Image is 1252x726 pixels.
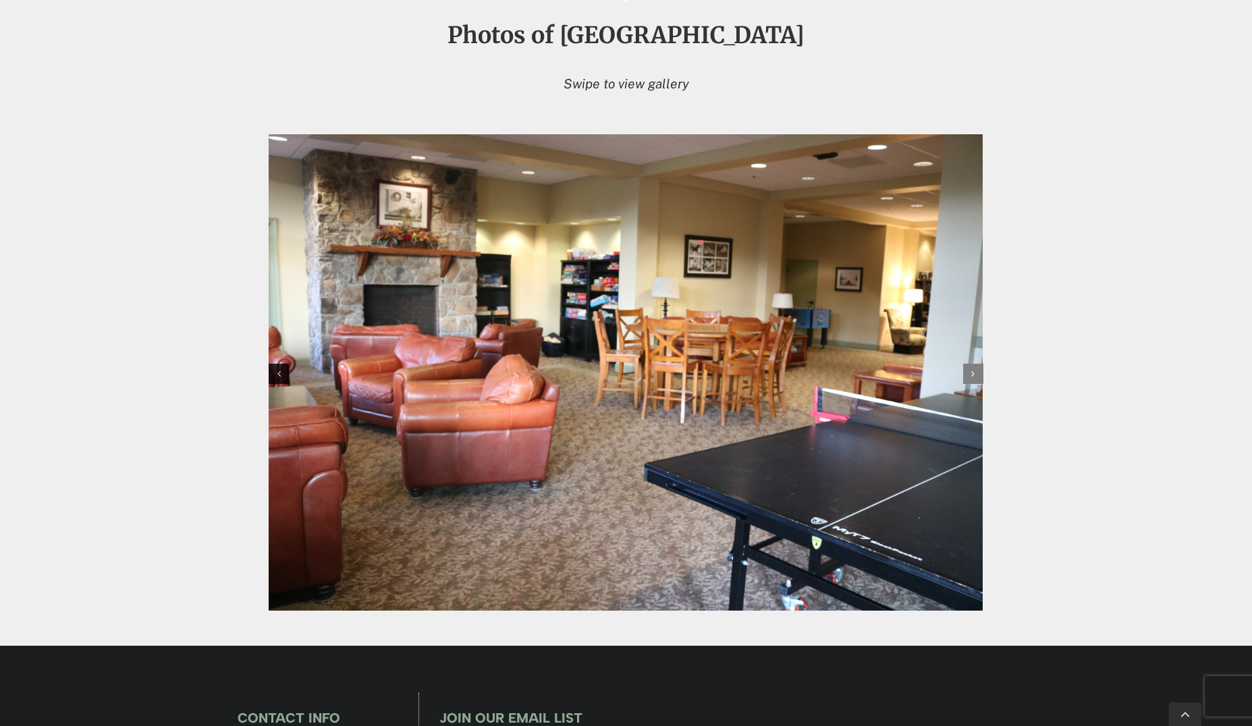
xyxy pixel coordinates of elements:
[564,76,689,91] em: Swipe to view gallery
[963,364,983,384] div: Next slide
[269,364,289,384] div: Previous slide
[269,134,983,613] div: 3 / 12
[439,710,1058,725] h4: JOIN OUR EMAIL LIST
[194,23,1058,47] h2: Photos of [GEOGRAPHIC_DATA]
[194,710,384,725] h4: CONTACT INFO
